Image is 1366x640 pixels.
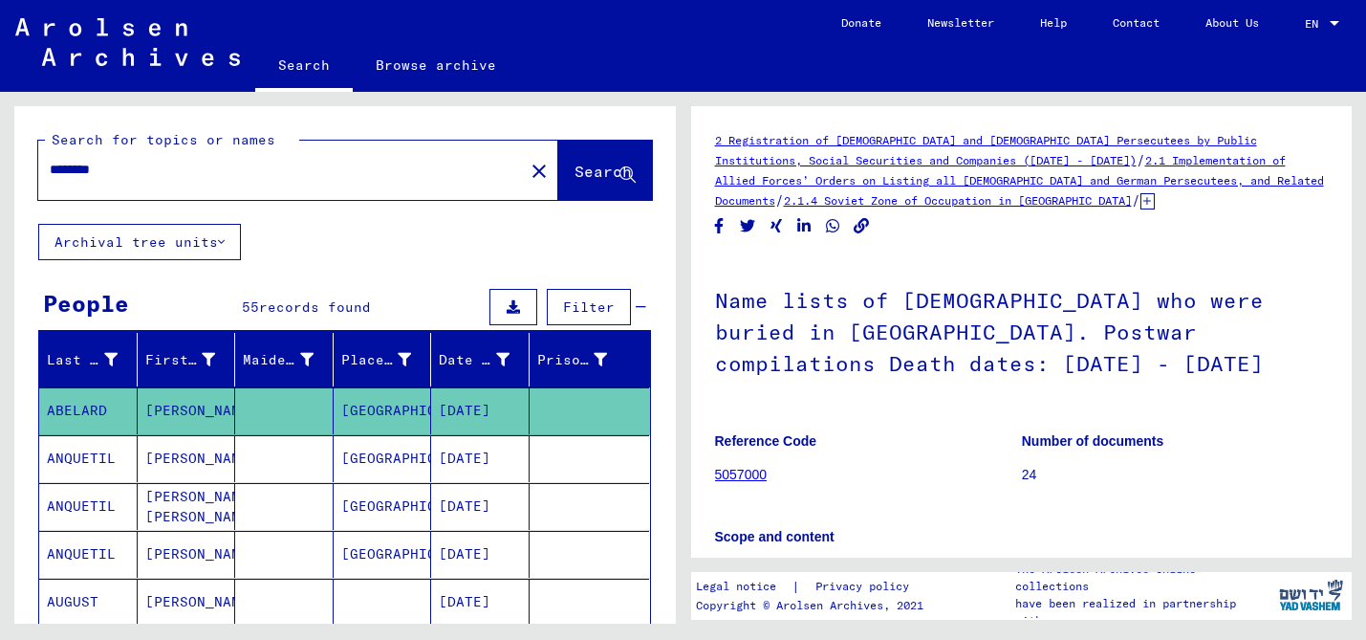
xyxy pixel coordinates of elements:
mat-cell: [PERSON_NAME] [PERSON_NAME] [138,483,236,530]
a: Search [255,42,353,92]
mat-cell: [DATE] [431,531,530,578]
div: Prisoner # [537,350,608,370]
div: First Name [145,344,240,375]
p: 24 [1022,465,1328,485]
button: Archival tree units [38,224,241,260]
p: have been realized in partnership with [1015,595,1268,629]
button: Search [558,141,652,200]
button: Share on Xing [767,214,787,238]
mat-cell: [GEOGRAPHIC_DATA] [334,483,432,530]
img: Arolsen_neg.svg [15,18,240,66]
img: yv_logo.png [1275,571,1347,619]
span: EN [1305,17,1326,31]
div: People [43,286,129,320]
b: Reference Code [715,433,817,449]
mat-cell: ANQUETIL [39,435,138,482]
mat-cell: [PERSON_NAME] [138,579,236,626]
a: 2.1 Implementation of Allied Forces’ Orders on Listing all [DEMOGRAPHIC_DATA] and German Persecut... [715,153,1324,208]
div: First Name [145,350,216,370]
span: / [775,191,784,209]
mat-label: Search for topics or names [52,131,275,148]
mat-cell: [PERSON_NAME] [138,531,236,578]
div: Place of Birth [341,344,436,375]
mat-cell: [DATE] [431,435,530,482]
mat-cell: [GEOGRAPHIC_DATA] [334,435,432,482]
mat-cell: [PERSON_NAME] [138,387,236,434]
mat-cell: [GEOGRAPHIC_DATA] [334,387,432,434]
div: Maiden Name [243,350,314,370]
mat-cell: ANQUETIL [39,483,138,530]
button: Share on Twitter [738,214,758,238]
div: Date of Birth [439,344,533,375]
button: Copy link [852,214,872,238]
mat-cell: [DATE] [431,483,530,530]
div: | [696,577,932,597]
span: 55 [242,298,259,316]
span: / [1132,191,1140,209]
mat-cell: [PERSON_NAME]/[PERSON_NAME] [138,435,236,482]
a: 2 Registration of [DEMOGRAPHIC_DATA] and [DEMOGRAPHIC_DATA] Persecutees by Public Institutions, S... [715,133,1257,167]
p: The Arolsen Archives online collections [1015,561,1268,595]
div: Last Name [47,344,141,375]
div: Place of Birth [341,350,412,370]
button: Share on Facebook [709,214,729,238]
div: Prisoner # [537,344,632,375]
span: / [1137,151,1145,168]
mat-cell: [DATE] [431,579,530,626]
mat-header-cell: Place of Birth [334,333,432,386]
span: Search [575,162,632,181]
div: Date of Birth [439,350,510,370]
h1: Name lists of [DEMOGRAPHIC_DATA] who were buried in [GEOGRAPHIC_DATA]. Postwar compilations Death... [715,256,1329,404]
a: 5057000 [715,467,768,482]
a: Privacy policy [800,577,932,597]
mat-header-cell: Date of Birth [431,333,530,386]
mat-header-cell: Maiden Name [235,333,334,386]
b: Number of documents [1022,433,1164,449]
button: Share on WhatsApp [823,214,843,238]
mat-icon: close [528,160,551,183]
div: Last Name [47,350,118,370]
button: Clear [520,151,558,189]
a: Legal notice [696,577,791,597]
div: Maiden Name [243,344,337,375]
mat-cell: ABELARD [39,387,138,434]
mat-cell: ANQUETIL [39,531,138,578]
span: Filter [563,298,615,316]
button: Filter [547,289,631,325]
mat-header-cell: Last Name [39,333,138,386]
a: 2.1.4 Soviet Zone of Occupation in [GEOGRAPHIC_DATA] [784,193,1132,208]
mat-header-cell: First Name [138,333,236,386]
button: Share on LinkedIn [794,214,814,238]
mat-header-cell: Prisoner # [530,333,650,386]
mat-cell: AUGUST [39,579,138,626]
span: records found [259,298,371,316]
mat-cell: [GEOGRAPHIC_DATA] [334,531,432,578]
mat-cell: [DATE] [431,387,530,434]
p: Copyright © Arolsen Archives, 2021 [696,597,932,614]
b: Scope and content [715,529,835,544]
a: Browse archive [353,42,519,88]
